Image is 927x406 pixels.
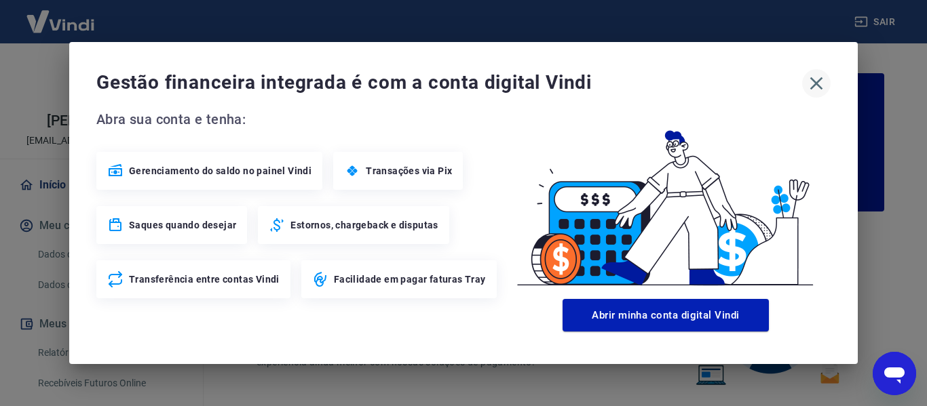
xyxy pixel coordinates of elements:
img: Good Billing [501,108,831,293]
span: Estornos, chargeback e disputas [290,218,438,232]
span: Transações via Pix [366,164,452,178]
span: Saques quando desejar [129,218,236,232]
span: Gestão financeira integrada é com a conta digital Vindi [96,69,802,96]
span: Transferência entre contas Vindi [129,272,280,286]
span: Abra sua conta e tenha: [96,108,501,130]
iframe: Botão para abrir a janela de mensagens [873,352,916,395]
span: Gerenciamento do saldo no painel Vindi [129,164,311,178]
span: Facilidade em pagar faturas Tray [334,272,486,286]
button: Abrir minha conta digital Vindi [563,299,769,331]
